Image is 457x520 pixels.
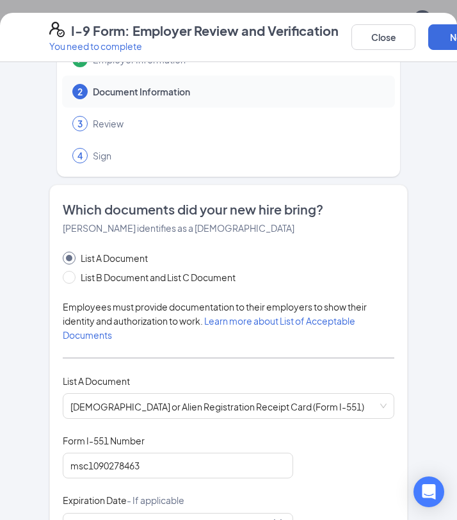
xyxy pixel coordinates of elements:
[76,270,241,284] span: List B Document and List C Document
[76,251,153,265] span: List A Document
[93,117,382,130] span: Review
[77,149,83,162] span: 4
[63,375,130,387] span: List A Document
[63,222,294,234] span: [PERSON_NAME] identifies as a [DEMOGRAPHIC_DATA]
[70,394,387,418] span: [DEMOGRAPHIC_DATA] or Alien Registration Receipt Card (Form I-551)
[49,22,65,37] svg: FormI9EVerifyIcon
[127,494,184,506] span: - If applicable
[63,301,367,341] span: Employees must provide documentation to their employers to show their identity and authorization ...
[63,315,355,341] a: Learn more about List of Acceptable Documents
[71,22,339,40] h4: I-9 Form: Employer Review and Verification
[63,453,293,478] input: Enter Form I-551 number
[77,117,83,130] span: 3
[77,85,83,98] span: 2
[49,40,339,53] p: You need to complete
[351,24,415,50] button: Close
[63,200,394,218] span: Which documents did your new hire bring?
[93,149,382,162] span: Sign
[63,434,145,447] span: Form I-551 Number
[93,85,382,98] span: Document Information
[63,494,184,507] span: Expiration Date
[413,476,444,507] div: Open Intercom Messenger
